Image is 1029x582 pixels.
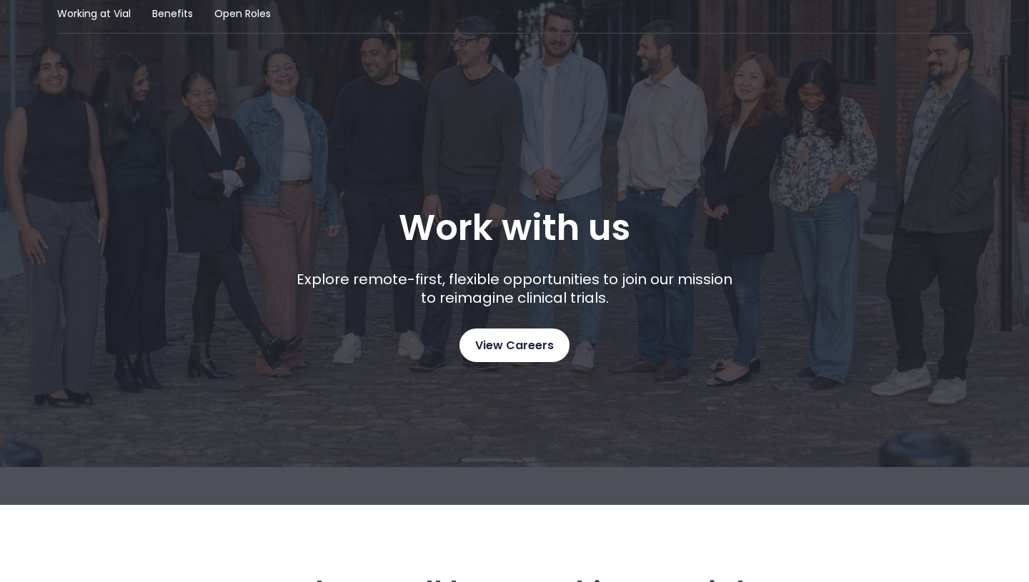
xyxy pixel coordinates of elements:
a: Working at Vial [57,6,131,21]
h1: Work with us [399,207,630,249]
a: Open Roles [214,6,271,21]
a: View Careers [459,328,570,362]
span: View Careers [475,336,554,355]
a: Benefits [152,6,193,21]
p: Explore remote-first, flexible opportunities to join our mission to reimagine clinical trials. [292,270,738,307]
